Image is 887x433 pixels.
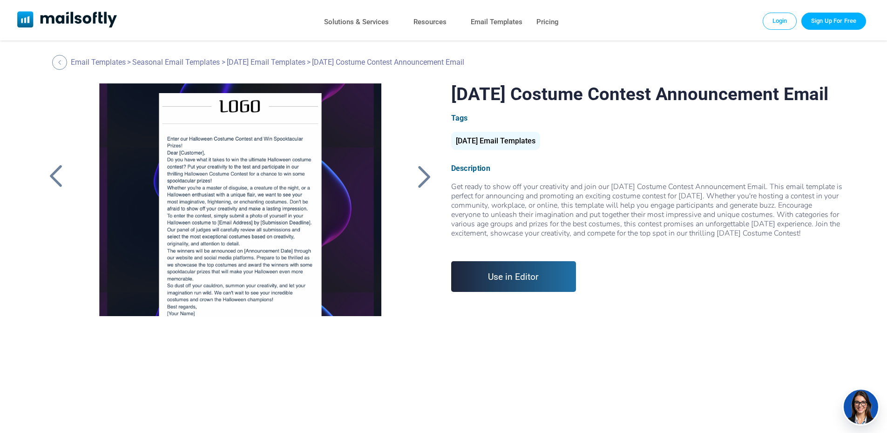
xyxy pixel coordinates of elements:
a: Use in Editor [451,261,576,292]
a: [DATE] Email Templates [451,140,540,144]
a: Back [52,55,69,70]
a: Back [413,164,436,189]
a: Solutions & Services [324,15,389,29]
a: Seasonal Email Templates [132,58,220,67]
a: Email Templates [471,15,522,29]
a: Halloween Costume Contest Announcement Email [83,83,397,316]
a: Login [763,13,797,29]
div: [DATE] Email Templates [451,132,540,150]
a: Trial [801,13,866,29]
h1: [DATE] Costume Contest Announcement Email [451,83,843,104]
a: Back [44,164,68,189]
a: Resources [413,15,447,29]
a: Mailsoftly [17,11,117,29]
a: Email Templates [71,58,126,67]
a: Pricing [536,15,559,29]
div: Description [451,164,843,173]
a: [DATE] Email Templates [227,58,305,67]
div: Tags [451,114,843,122]
div: Get ready to show off your creativity and join our [DATE] Costume Contest Announcement Email. Thi... [451,182,843,247]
